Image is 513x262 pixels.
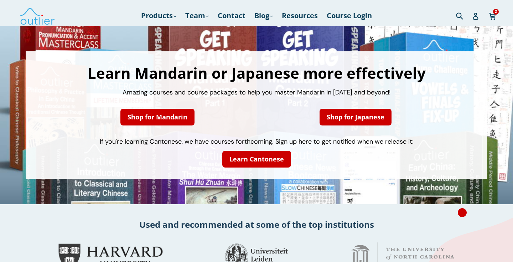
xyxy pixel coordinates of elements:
a: Shop for Japanese [320,109,392,125]
span: If you're learning Cantonese, we have courses forthcoming. Sign up here to get notified when we r... [100,137,414,146]
span: Amazing courses and course packages to help you master Mandarin in [DATE] and beyond! [123,88,391,97]
a: Blog [251,9,276,22]
a: Learn Cantonese [222,151,291,168]
a: Shop for Mandarin [120,109,195,125]
a: 2 [489,7,497,24]
input: Search [454,8,474,23]
a: Course Login [323,9,375,22]
a: Team [182,9,212,22]
span: 2 [493,9,499,14]
a: Resources [278,9,321,22]
h1: Learn Mandarin or Japanese more effectively [33,66,480,81]
a: Products [138,9,180,22]
a: Contact [214,9,249,22]
img: Outlier Linguistics [20,5,55,26]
